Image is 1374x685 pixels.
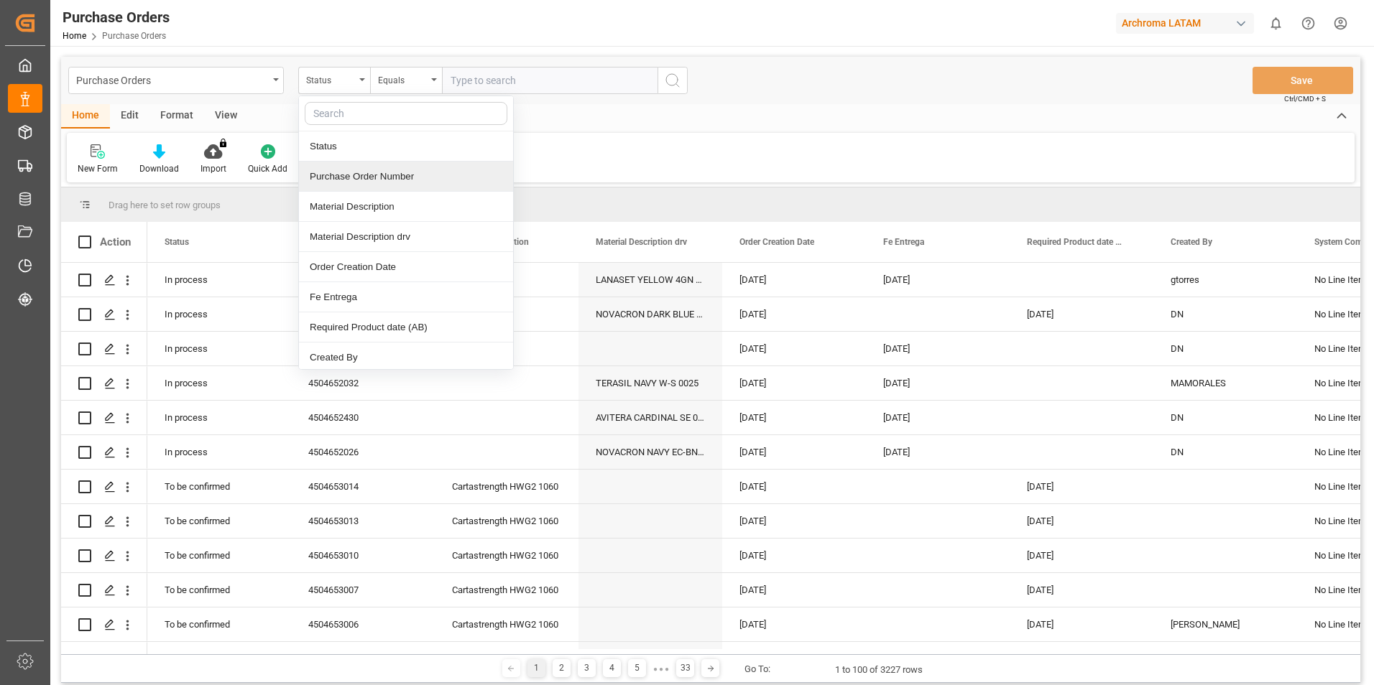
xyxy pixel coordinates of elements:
[435,470,578,503] div: Cartastrength HWG2 1060
[147,642,291,676] div: To be confirmed
[722,263,866,297] div: [DATE]
[1116,13,1254,34] div: Archroma LATAM
[1010,539,1153,572] div: [DATE]
[61,104,110,129] div: Home
[722,435,866,469] div: [DATE]
[147,470,291,503] div: To be confirmed
[578,366,722,400] div: TERASIL NAVY W-S 0025
[866,401,1010,434] div: [DATE]
[299,222,513,252] div: Material Description drv
[1284,93,1326,104] span: Ctrl/CMD + S
[299,162,513,192] div: Purchase Order Number
[866,366,1010,400] div: [DATE]
[1153,297,1297,331] div: DN
[722,539,866,572] div: [DATE]
[61,366,147,401] div: Press SPACE to select this row.
[299,252,513,282] div: Order Creation Date
[578,263,722,297] div: LANASET YELLOW 4GN 0025
[1153,263,1297,297] div: gtorres
[147,435,291,469] div: In process
[291,642,435,676] div: 4504653008
[578,401,722,434] div: AVITERA CARDINAL SE 0025
[149,104,204,129] div: Format
[722,401,866,434] div: [DATE]
[147,401,291,434] div: In process
[61,435,147,470] div: Press SPACE to select this row.
[147,504,291,538] div: To be confirmed
[291,401,435,434] div: 4504652430
[722,366,866,400] div: [DATE]
[299,131,513,162] div: Status
[110,104,149,129] div: Edit
[578,297,722,331] div: NOVACRON DARK BLUE S-GL IN 0025
[291,332,435,365] div: 4504650472
[299,312,513,342] div: Required Product date (AB)
[883,237,924,247] span: Fe Entrega
[1171,237,1212,247] span: Created By
[1292,7,1324,39] button: Help Center
[291,263,435,297] div: 4504649981
[147,263,291,297] div: In process
[1010,607,1153,641] div: [DATE]
[298,67,370,94] button: close menu
[722,642,866,676] div: [DATE]
[722,332,866,365] div: [DATE]
[147,366,291,400] div: In process
[722,504,866,538] div: [DATE]
[291,573,435,607] div: 4504653007
[722,607,866,641] div: [DATE]
[291,366,435,400] div: 4504652032
[291,470,435,503] div: 4504653014
[866,435,1010,469] div: [DATE]
[61,470,147,504] div: Press SPACE to select this row.
[739,237,814,247] span: Order Creation Date
[61,642,147,676] div: Press SPACE to select this row.
[100,236,131,248] div: Action
[147,573,291,607] div: To be confirmed
[1027,237,1123,247] span: Required Product date (AB)
[291,297,435,331] div: 4504643229
[722,297,866,331] div: [DATE]
[299,192,513,222] div: Material Description
[61,504,147,539] div: Press SPACE to select this row.
[378,70,427,87] div: Equals
[147,607,291,641] div: To be confirmed
[61,539,147,573] div: Press SPACE to select this row.
[61,607,147,642] div: Press SPACE to select this row.
[628,659,646,677] div: 5
[596,237,687,247] span: Material Description drv
[653,663,669,674] div: ● ● ●
[435,607,578,641] div: Cartastrength HWG2 1060
[553,659,571,677] div: 2
[658,67,688,94] button: search button
[866,332,1010,365] div: [DATE]
[1153,435,1297,469] div: DN
[291,607,435,641] div: 4504653006
[1116,9,1260,37] button: Archroma LATAM
[76,70,268,88] div: Purchase Orders
[1010,642,1153,676] div: [DATE]
[61,297,147,332] div: Press SPACE to select this row.
[61,401,147,435] div: Press SPACE to select this row.
[1153,366,1297,400] div: MAMORALES
[1260,7,1292,39] button: show 0 new notifications
[299,282,513,312] div: Fe Entrega
[1153,607,1297,641] div: [PERSON_NAME]
[306,70,355,87] div: Status
[435,642,578,676] div: Cartastrength HWG2 1060
[147,297,291,331] div: In process
[1153,332,1297,365] div: DN
[1153,401,1297,434] div: DN
[1010,573,1153,607] div: [DATE]
[435,504,578,538] div: Cartastrength HWG2 1060
[722,470,866,503] div: [DATE]
[722,573,866,607] div: [DATE]
[109,200,221,210] span: Drag here to set row groups
[442,67,658,94] input: Type to search
[578,435,722,469] div: NOVACRON NAVY EC-BN 0025
[139,162,179,175] div: Download
[676,659,694,677] div: 33
[248,162,287,175] div: Quick Add
[1010,297,1153,331] div: [DATE]
[63,31,86,41] a: Home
